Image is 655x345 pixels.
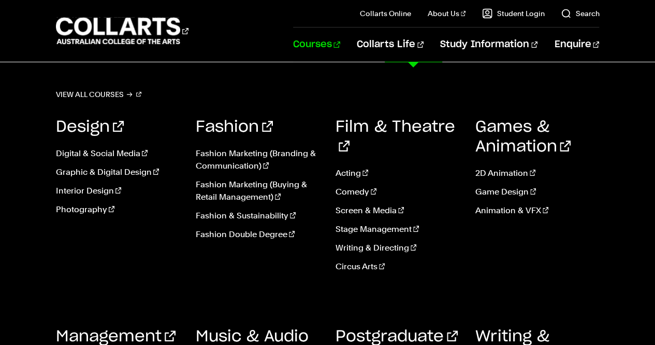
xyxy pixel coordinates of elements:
a: Games & Animation [475,119,571,155]
a: Screen & Media [336,204,460,217]
a: Interior Design [56,185,180,197]
a: Photography [56,203,180,216]
a: Management [56,329,176,344]
a: Writing & Directing [336,242,460,254]
a: Film & Theatre [336,119,455,155]
a: About Us [428,8,466,19]
a: Study Information [440,27,537,62]
a: Fashion & Sustainability [196,210,320,222]
a: Courses [293,27,340,62]
a: Fashion Marketing (Buying & Retail Management) [196,178,320,203]
a: Collarts Online [360,8,411,19]
a: View all courses [56,87,142,102]
a: Fashion [196,119,273,135]
a: Digital & Social Media [56,147,180,160]
a: Acting [336,167,460,180]
a: Collarts Life [357,27,424,62]
a: Circus Arts [336,260,460,273]
a: Game Design [475,186,599,198]
a: Comedy [336,186,460,198]
div: Go to homepage [56,16,188,46]
a: Animation & VFX [475,204,599,217]
a: Enquire [554,27,599,62]
a: Student Login [482,8,544,19]
a: 2D Animation [475,167,599,180]
a: Fashion Double Degree [196,228,320,241]
a: Postgraduate [336,329,458,344]
a: Fashion Marketing (Branding & Communication) [196,147,320,172]
a: Stage Management [336,223,460,236]
a: Search [561,8,599,19]
a: Design [56,119,124,135]
a: Graphic & Digital Design [56,166,180,178]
